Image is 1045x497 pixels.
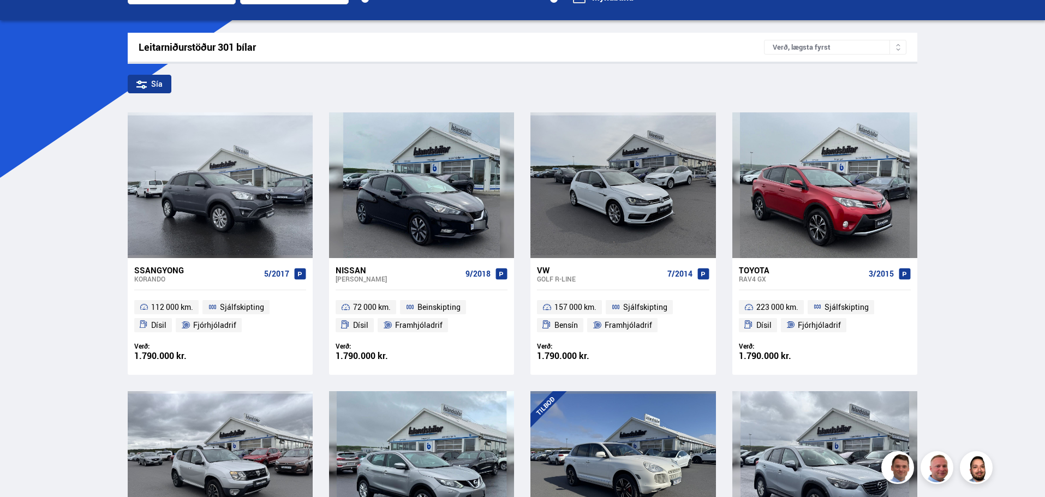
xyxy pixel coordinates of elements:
span: Dísil [353,319,368,332]
span: Fjórhjóladrif [193,319,236,332]
div: Toyota [739,265,864,275]
span: 5/2017 [264,270,289,278]
div: Golf R-LINE [537,275,662,283]
span: Dísil [151,319,166,332]
div: Korando [134,275,260,283]
span: 223 000 km. [756,301,798,314]
span: 7/2014 [667,270,692,278]
div: VW [537,265,662,275]
div: Verð: [134,342,220,350]
div: Leitarniðurstöður 301 bílar [139,41,765,53]
span: Framhjóladrif [605,319,652,332]
span: Sjálfskipting [220,301,264,314]
div: Verð: [739,342,825,350]
div: Verð: [336,342,422,350]
img: siFngHWaQ9KaOqBr.png [922,453,955,486]
a: Nissan [PERSON_NAME] 9/2018 72 000 km. Beinskipting Dísil Framhjóladrif Verð: 1.790.000 kr. [329,258,514,375]
div: 1.790.000 kr. [336,351,422,361]
span: Sjálfskipting [623,301,667,314]
div: RAV4 GX [739,275,864,283]
div: Nissan [336,265,461,275]
span: Dísil [756,319,772,332]
span: 9/2018 [465,270,491,278]
button: Open LiveChat chat widget [9,4,41,37]
img: nhp88E3Fdnt1Opn2.png [962,453,994,486]
div: Sía [128,75,171,93]
a: Toyota RAV4 GX 3/2015 223 000 km. Sjálfskipting Dísil Fjórhjóladrif Verð: 1.790.000 kr. [732,258,917,375]
div: 1.790.000 kr. [134,351,220,361]
span: Bensín [554,319,578,332]
span: 3/2015 [869,270,894,278]
div: 1.790.000 kr. [537,351,623,361]
div: 1.790.000 kr. [739,351,825,361]
a: Ssangyong Korando 5/2017 112 000 km. Sjálfskipting Dísil Fjórhjóladrif Verð: 1.790.000 kr. [128,258,313,375]
div: Verð, lægsta fyrst [764,40,906,55]
span: 112 000 km. [151,301,193,314]
div: [PERSON_NAME] [336,275,461,283]
div: Ssangyong [134,265,260,275]
img: FbJEzSuNWCJXmdc-.webp [883,453,916,486]
span: Sjálfskipting [825,301,869,314]
span: Beinskipting [417,301,461,314]
span: Framhjóladrif [395,319,443,332]
span: 72 000 km. [353,301,391,314]
span: Fjórhjóladrif [798,319,841,332]
span: 157 000 km. [554,301,596,314]
a: VW Golf R-LINE 7/2014 157 000 km. Sjálfskipting Bensín Framhjóladrif Verð: 1.790.000 kr. [530,258,715,375]
div: Verð: [537,342,623,350]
